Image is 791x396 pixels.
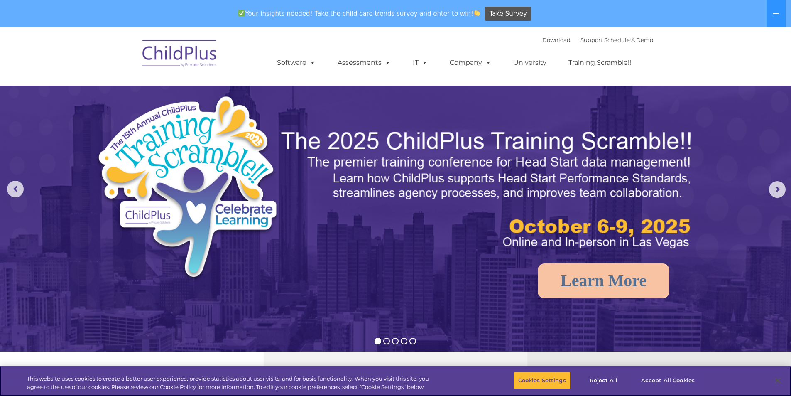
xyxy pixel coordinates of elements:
a: Assessments [329,54,399,71]
a: Download [542,37,571,43]
a: Company [441,54,500,71]
a: Schedule A Demo [604,37,653,43]
div: This website uses cookies to create a better user experience, provide statistics about user visit... [27,375,435,391]
span: Your insights needed! Take the child care trends survey and enter to win! [235,5,484,22]
a: University [505,54,555,71]
img: ✅ [238,10,245,16]
a: Take Survey [485,7,531,21]
a: Learn More [538,263,669,298]
span: Last name [115,55,141,61]
img: ChildPlus by Procare Solutions [138,34,221,76]
button: Reject All [578,372,629,389]
button: Cookies Settings [514,372,571,389]
button: Close [769,371,787,390]
a: Support [580,37,602,43]
font: | [542,37,653,43]
a: Training Scramble!! [560,54,639,71]
button: Accept All Cookies [637,372,699,389]
span: Take Survey [490,7,527,21]
a: Software [269,54,324,71]
a: IT [404,54,436,71]
span: Phone number [115,89,151,95]
img: 👏 [474,10,480,16]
